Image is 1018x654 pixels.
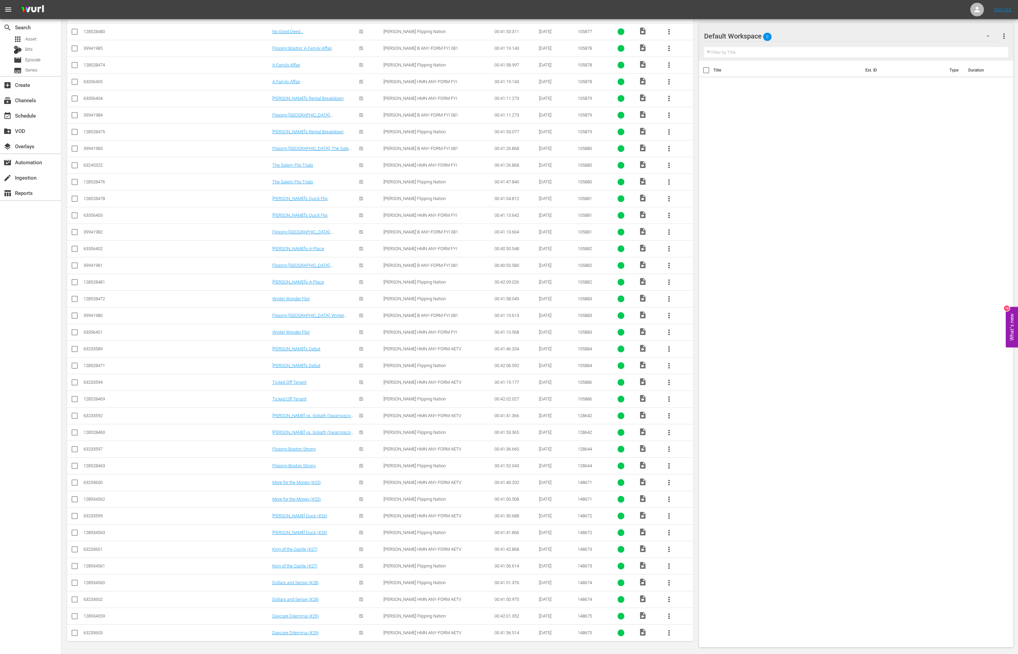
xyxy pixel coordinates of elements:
[539,196,576,201] div: [DATE]
[661,391,677,407] button: more_vert
[383,279,446,285] span: [PERSON_NAME] Flipping Nation
[639,194,647,202] span: Video
[272,129,344,134] a: [PERSON_NAME]'s Rental Breakdown
[639,411,647,419] span: Video
[272,29,303,34] a: No Good Deed...
[665,562,673,570] span: more_vert
[83,363,126,368] div: 128528471
[383,330,457,335] span: [PERSON_NAME] HMN ANY-FORM FYI
[661,491,677,507] button: more_vert
[578,46,592,51] span: 105878
[539,229,576,234] div: [DATE]
[539,146,576,151] div: [DATE]
[272,196,328,201] a: [PERSON_NAME]'s Quick Flip
[578,229,592,234] span: 105881
[661,524,677,541] button: more_vert
[272,146,353,156] a: Flipping [GEOGRAPHIC_DATA]: The Salem Flip Trials
[539,96,576,101] div: [DATE]
[272,213,328,218] a: [PERSON_NAME]'s Quick Flip
[539,112,576,118] div: [DATE]
[665,378,673,386] span: more_vert
[383,363,446,368] span: [PERSON_NAME] Flipping Nation
[661,358,677,374] button: more_vert
[578,430,592,435] span: 128642
[383,179,446,184] span: [PERSON_NAME] Flipping Nation
[272,96,344,101] a: [PERSON_NAME]'s Rental Breakdown
[578,279,592,285] span: 105882
[272,246,324,251] a: [PERSON_NAME]'s-A-Place
[272,396,306,401] a: Ticked Off Tenant
[272,446,316,452] a: Flipping Boston Strong
[272,363,320,368] a: [PERSON_NAME]'s Debut
[639,110,647,119] span: Video
[272,330,310,335] a: Winter Wonder Flip!
[665,61,673,69] span: more_vert
[1004,305,1009,311] div: 10
[661,241,677,257] button: more_vert
[639,244,647,252] span: Video
[661,74,677,90] button: more_vert
[83,96,126,101] div: 63356404
[661,324,677,340] button: more_vert
[578,29,592,34] span: 105877
[83,179,126,184] div: 128528476
[83,213,126,218] div: 63356403
[495,446,537,452] div: 00:41:36.660
[272,313,347,323] a: Flipping [GEOGRAPHIC_DATA]: Winter Wonder Flip!
[665,395,673,403] span: more_vert
[665,145,673,153] span: more_vert
[639,60,647,69] span: Video
[383,196,446,201] span: [PERSON_NAME] Flipping Nation
[639,277,647,286] span: Video
[14,66,22,75] span: Series
[665,94,673,103] span: more_vert
[16,2,49,18] img: ans4CAIJ8jUAAAAAAAAAAAAAAAAAAAAAAAAgQb4GAAAAAAAAAAAAAAAAAAAAAAAAJMjXAAAAAAAAAAAAAAAAAAAAAAAAgAT5G...
[25,36,36,43] span: Asset
[383,463,446,468] span: [PERSON_NAME] Flipping Nation
[272,547,317,552] a: King of the Castle (#27)
[383,380,461,385] span: [PERSON_NAME] HMN ANY-FORM AETV
[495,229,537,234] div: 00:41:13.604
[661,291,677,307] button: more_vert
[272,580,319,585] a: Dollars and Sense (#28)
[661,257,677,274] button: more_vert
[639,94,647,102] span: Video
[495,246,537,251] div: 00:40:50.548
[661,575,677,591] button: more_vert
[539,163,576,168] div: [DATE]
[383,313,458,318] span: [PERSON_NAME] B ANY-FORM FYI 081
[661,57,677,73] button: more_vert
[665,195,673,203] span: more_vert
[495,213,537,218] div: 00:41:13.642
[25,46,33,53] span: Bits
[639,27,647,35] span: Video
[665,495,673,503] span: more_vert
[665,529,673,537] span: more_vert
[704,27,996,46] div: Default Workspace
[383,263,458,268] span: [PERSON_NAME] B ANY-FORM FYI 081
[495,62,537,67] div: 00:41:58.997
[578,346,592,351] span: 105884
[383,163,457,168] span: [PERSON_NAME] HMN ANY-FORM FYI
[539,446,576,452] div: [DATE]
[639,444,647,453] span: Video
[272,497,321,502] a: More for the Money (#25)
[272,597,319,602] a: Dollars and Sense (#28)
[665,311,673,320] span: more_vert
[272,296,310,301] a: Winter Wonder Flip!
[665,478,673,487] span: more_vert
[83,62,126,67] div: 128528474
[83,112,126,118] div: 39941984
[495,79,537,84] div: 00:41:19.143
[661,307,677,324] button: more_vert
[539,313,576,318] div: [DATE]
[272,380,306,385] a: Ticked Off Tenant
[383,79,457,84] span: [PERSON_NAME] HMN ANY-FORM FYI
[3,158,12,167] span: Automation
[665,295,673,303] span: more_vert
[639,211,647,219] span: Video
[665,445,673,453] span: more_vert
[495,129,537,134] div: 00:41:53.077
[639,127,647,135] span: Video
[383,96,457,101] span: [PERSON_NAME] HMN ANY-FORM FYI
